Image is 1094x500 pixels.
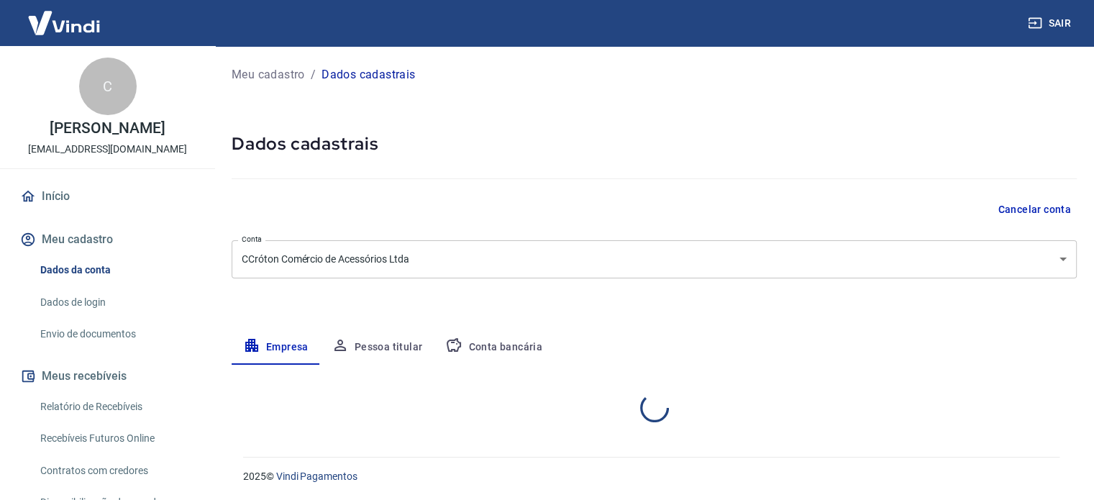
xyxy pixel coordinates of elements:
label: Conta [242,234,262,245]
p: Dados cadastrais [322,66,415,83]
button: Sair [1025,10,1077,37]
button: Pessoa titular [320,330,434,365]
img: Vindi [17,1,111,45]
p: / [311,66,316,83]
a: Relatório de Recebíveis [35,392,198,422]
a: Vindi Pagamentos [276,471,357,482]
a: Recebíveis Futuros Online [35,424,198,453]
div: C [79,58,137,115]
button: Empresa [232,330,320,365]
button: Meu cadastro [17,224,198,255]
div: CCróton Comércio de Acessórios Ltda [232,240,1077,278]
h5: Dados cadastrais [232,132,1077,155]
button: Conta bancária [434,330,554,365]
a: Contratos com credores [35,456,198,486]
p: [PERSON_NAME] [50,121,165,136]
a: Meu cadastro [232,66,305,83]
button: Meus recebíveis [17,360,198,392]
a: Dados de login [35,288,198,317]
button: Cancelar conta [992,196,1077,223]
a: Dados da conta [35,255,198,285]
p: [EMAIL_ADDRESS][DOMAIN_NAME] [28,142,187,157]
p: 2025 © [243,469,1059,484]
a: Envio de documentos [35,319,198,349]
a: Início [17,181,198,212]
